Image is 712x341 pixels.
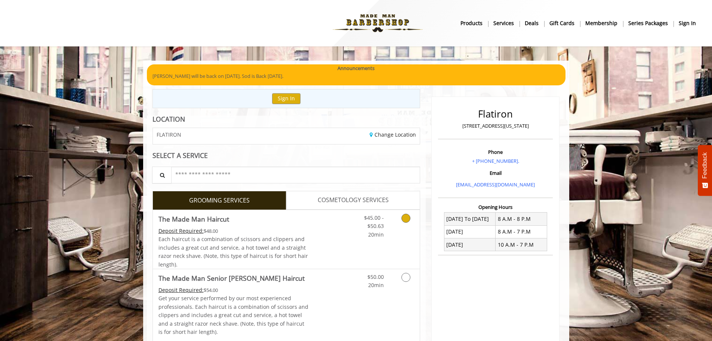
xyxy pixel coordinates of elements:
[440,109,551,119] h2: Flatiron
[367,273,384,280] span: $50.00
[158,286,204,293] span: This service needs some Advance to be paid before we block your appointment
[702,152,708,179] span: Feedback
[370,131,416,138] a: Change Location
[368,231,384,238] span: 20min
[455,18,488,28] a: Productsproducts
[152,152,420,159] div: SELECT A SERVICE
[337,64,375,72] b: Announcements
[368,281,384,289] span: 20min
[158,235,308,268] span: Each haircut is a combination of scissors and clippers and includes a great cut and service, a ho...
[496,225,547,238] td: 8 A.M - 7 P.M
[674,18,701,28] a: sign insign in
[488,18,520,28] a: ServicesServices
[628,19,668,27] b: Series packages
[698,145,712,196] button: Feedback - Show survey
[444,238,496,251] td: [DATE]
[456,181,535,188] a: [EMAIL_ADDRESS][DOMAIN_NAME]
[158,286,309,294] div: $54.00
[189,196,250,205] span: GROOMING SERVICES
[525,19,539,27] b: Deals
[623,18,674,28] a: Series packagesSeries packages
[679,19,696,27] b: sign in
[493,19,514,27] b: Services
[440,170,551,176] h3: Email
[440,122,551,130] p: [STREET_ADDRESS][US_STATE]
[158,227,204,234] span: This service needs some Advance to be paid before we block your appointment
[440,149,551,155] h3: Phone
[158,227,309,235] div: $48.00
[158,294,309,336] p: Get your service performed by our most experienced professionals. Each haircut is a combination o...
[444,213,496,225] td: [DATE] To [DATE]
[152,167,172,183] button: Service Search
[496,213,547,225] td: 8 A.M - 8 P.M
[438,204,553,210] h3: Opening Hours
[544,18,580,28] a: Gift cardsgift cards
[549,19,574,27] b: gift cards
[496,238,547,251] td: 10 A.M - 7 P.M
[580,18,623,28] a: MembershipMembership
[326,3,429,44] img: Made Man Barbershop logo
[272,93,300,104] button: Sign In
[585,19,617,27] b: Membership
[157,132,181,137] span: FLATIRON
[318,195,389,205] span: COSMETOLOGY SERVICES
[444,225,496,238] td: [DATE]
[460,19,483,27] b: products
[158,273,305,283] b: The Made Man Senior [PERSON_NAME] Haircut
[472,158,519,164] a: + [PHONE_NUMBER].
[364,214,384,229] span: $45.00 - $50.63
[152,115,185,124] b: LOCATION
[152,72,560,80] p: [PERSON_NAME] will be back on [DATE]. Sod is Back [DATE].
[158,214,229,224] b: The Made Man Haircut
[520,18,544,28] a: DealsDeals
